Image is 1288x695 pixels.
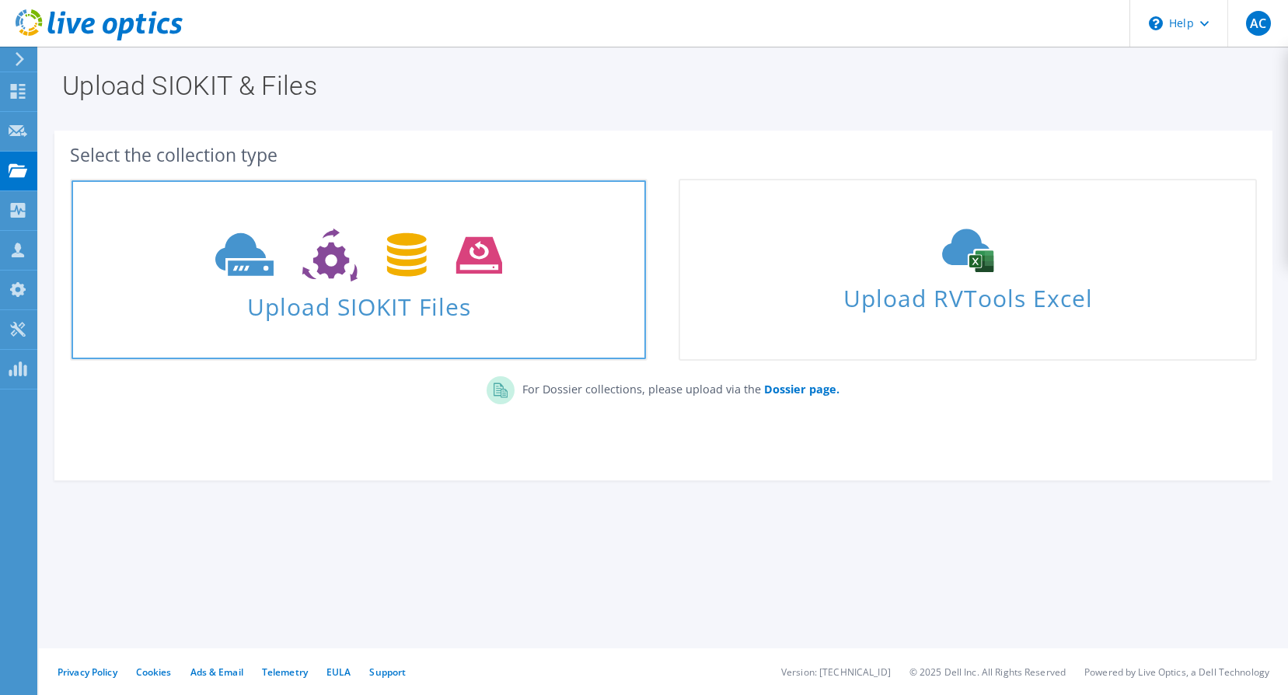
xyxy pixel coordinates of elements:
a: EULA [326,665,351,679]
a: Upload SIOKIT Files [70,179,647,361]
span: Upload RVTools Excel [680,278,1255,311]
li: Version: [TECHNICAL_ID] [781,665,891,679]
h1: Upload SIOKIT & Files [62,72,1257,99]
a: Upload RVTools Excel [679,179,1256,361]
p: For Dossier collections, please upload via the [515,376,839,398]
svg: \n [1149,16,1163,30]
a: Support [369,665,406,679]
a: Cookies [136,665,172,679]
li: © 2025 Dell Inc. All Rights Reserved [909,665,1066,679]
li: Powered by Live Optics, a Dell Technology [1084,665,1269,679]
a: Ads & Email [190,665,243,679]
b: Dossier page. [764,382,839,396]
span: Upload SIOKIT Files [72,285,646,319]
div: Select the collection type [70,146,1257,163]
a: Dossier page. [761,382,839,396]
a: Telemetry [262,665,308,679]
a: Privacy Policy [58,665,117,679]
span: AC [1246,11,1271,36]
